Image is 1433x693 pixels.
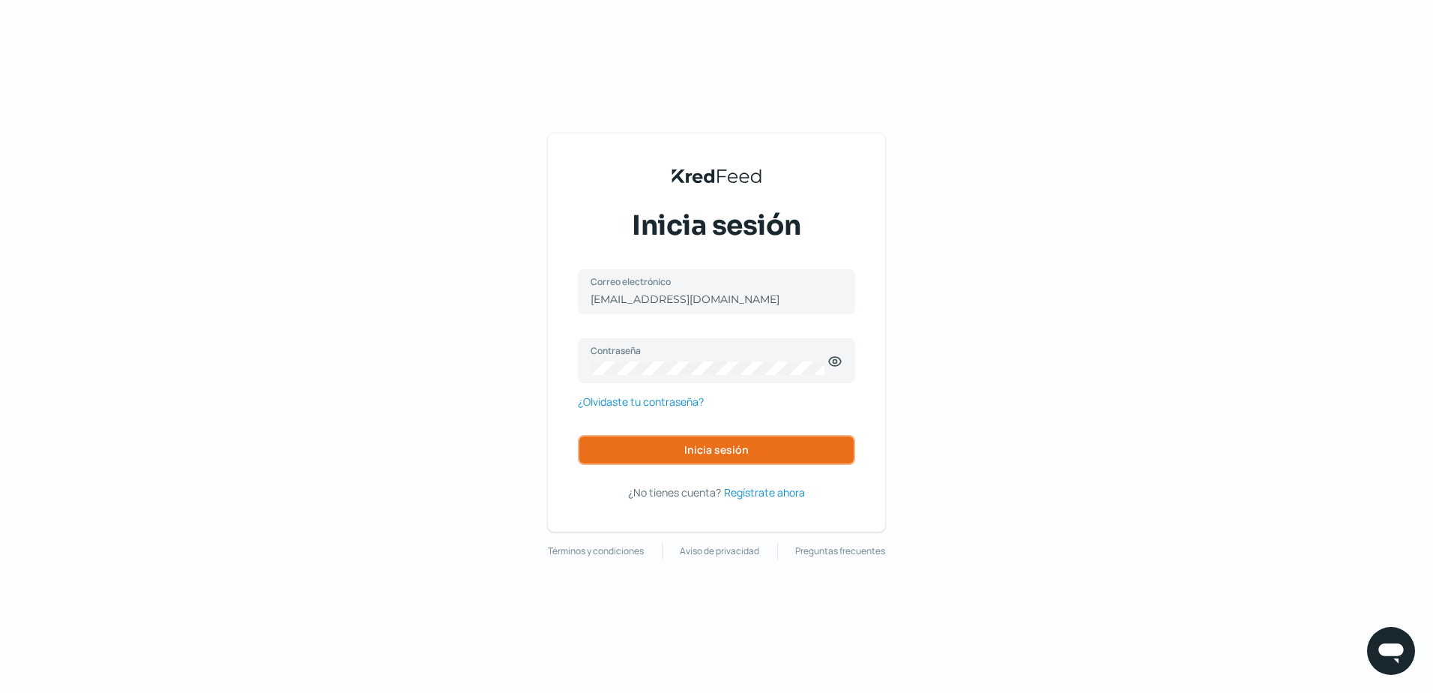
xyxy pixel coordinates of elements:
label: Correo electrónico [591,275,827,288]
a: Aviso de privacidad [680,543,759,559]
a: Preguntas frecuentes [795,543,885,559]
a: Términos y condiciones [548,543,644,559]
span: ¿No tienes cuenta? [628,485,721,499]
span: Inicia sesión [684,445,749,455]
label: Contraseña [591,344,827,357]
img: chatIcon [1376,636,1406,666]
button: Inicia sesión [578,435,855,465]
a: Regístrate ahora [724,483,805,502]
span: Inicia sesión [632,207,801,244]
a: ¿Olvidaste tu contraseña? [578,392,704,411]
